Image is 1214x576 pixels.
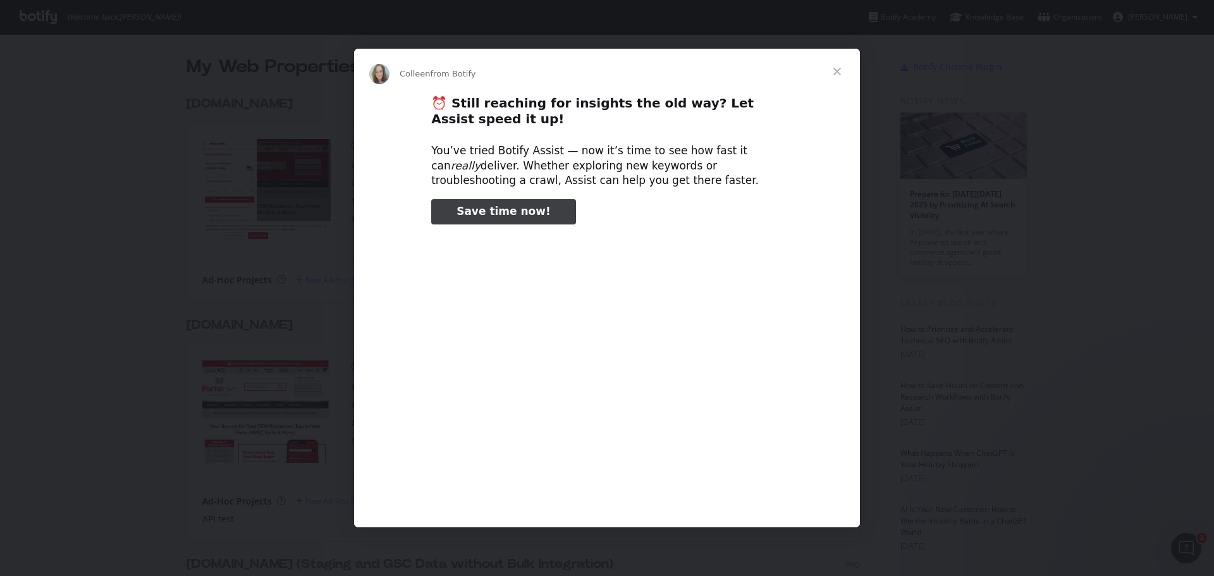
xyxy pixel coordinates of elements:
h2: ⏰ Still reaching for insights the old way? Let Assist speed it up! [431,95,783,134]
span: Save time now! [457,205,551,218]
video: Play video [343,235,871,499]
img: Profile image for Colleen [369,64,389,84]
span: Close [814,49,860,94]
a: Save time now! [431,199,576,224]
i: really [451,159,481,172]
span: Colleen [400,69,431,78]
span: from Botify [431,69,476,78]
div: You’ve tried Botify Assist — now it’s time to see how fast it can deliver. Whether exploring new ... [431,144,783,188]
